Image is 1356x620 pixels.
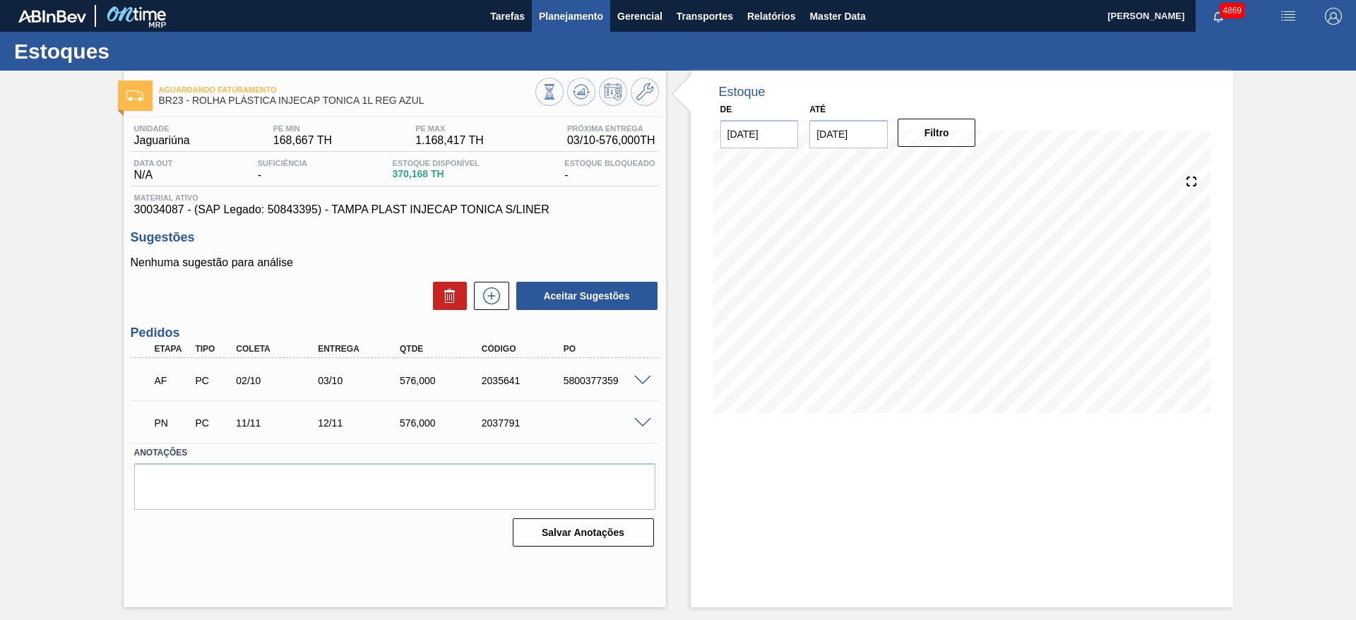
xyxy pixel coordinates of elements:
[314,417,406,429] div: 12/11/2025
[14,43,265,59] h1: Estoques
[1196,6,1241,26] button: Notificações
[191,375,234,386] div: Pedido de Compra
[567,78,595,106] button: Atualizar Gráfico
[151,365,194,396] div: Aguardando Faturamento
[561,159,658,181] div: -
[898,119,976,147] button: Filtro
[134,203,655,216] span: 30034087 - (SAP Legado: 50843395) - TAMPA PLAST INJECAP TONICA S/LINER
[478,344,570,354] div: Código
[564,159,655,167] span: Estoque Bloqueado
[396,375,488,386] div: 576,000
[415,134,484,147] span: 1.168,417 TH
[426,282,467,310] div: Excluir Sugestões
[151,407,194,439] div: Pedido em Negociação
[159,85,535,94] span: Aguardando Faturamento
[809,105,826,114] label: Até
[509,280,659,311] div: Aceitar Sugestões
[396,417,488,429] div: 576,000
[155,417,190,429] p: PN
[134,443,655,463] label: Anotações
[396,344,488,354] div: Qtde
[747,8,795,25] span: Relatórios
[490,8,525,25] span: Tarefas
[393,159,480,167] span: Estoque Disponível
[567,134,655,147] span: 03/10 - 576,000 TH
[273,124,332,133] span: PE MIN
[151,344,194,354] div: Etapa
[513,518,654,547] button: Salvar Anotações
[191,417,234,429] div: Pedido de Compra
[232,344,324,354] div: Coleta
[719,85,766,100] div: Estoque
[539,8,603,25] span: Planejamento
[232,417,324,429] div: 11/11/2025
[393,169,480,179] span: 370,168 TH
[415,124,484,133] span: PE MAX
[631,78,659,106] button: Ir ao Master Data / Geral
[1220,3,1244,18] span: 4869
[134,134,190,147] span: Jaguariúna
[599,78,627,106] button: Programar Estoque
[535,78,564,106] button: Visão Geral dos Estoques
[1325,8,1342,25] img: Logout
[516,282,658,310] button: Aceitar Sugestões
[617,8,662,25] span: Gerencial
[467,282,509,310] div: Nova sugestão
[18,10,86,23] img: TNhmsLtSVTkK8tSr43FrP2fwEKptu5GPRR3wAAAABJRU5ErkJggg==
[314,344,406,354] div: Entrega
[134,193,655,202] span: Material ativo
[560,344,652,354] div: PO
[134,124,190,133] span: Unidade
[720,120,799,148] input: dd/mm/yyyy
[232,375,324,386] div: 02/10/2025
[131,256,659,269] p: Nenhuma sugestão para análise
[273,134,332,147] span: 168,667 TH
[560,375,652,386] div: 5800377359
[809,8,865,25] span: Master Data
[155,375,190,386] p: AF
[677,8,733,25] span: Transportes
[131,159,177,181] div: N/A
[134,159,173,167] span: Data out
[720,105,732,114] label: De
[131,326,659,340] h3: Pedidos
[1280,8,1297,25] img: userActions
[478,375,570,386] div: 2035641
[567,124,655,133] span: Próxima Entrega
[131,230,659,245] h3: Sugestões
[126,90,144,101] img: Ícone
[809,120,888,148] input: dd/mm/yyyy
[254,159,311,181] div: -
[314,375,406,386] div: 03/10/2025
[191,344,234,354] div: Tipo
[478,417,570,429] div: 2037791
[159,95,535,106] span: BR23 - ROLHA PLÁSTICA INJECAP TONICA 1L REG AZUL
[258,159,307,167] span: Suficiência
